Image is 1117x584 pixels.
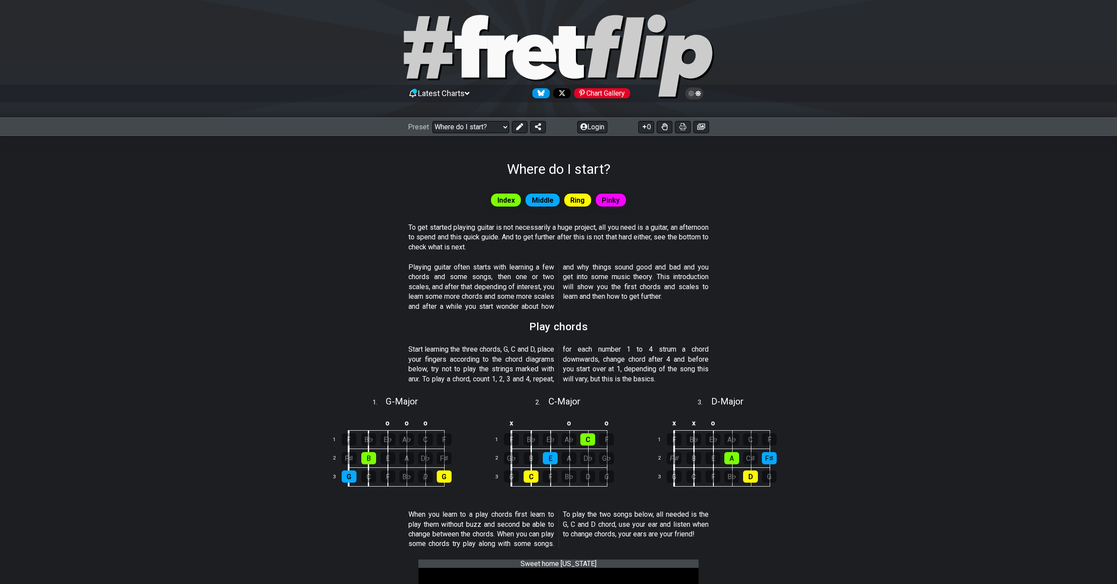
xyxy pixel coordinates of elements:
[437,452,452,464] div: F♯
[490,449,511,468] td: 2
[532,194,554,207] span: Middle
[664,416,684,431] td: x
[328,467,349,486] td: 3
[543,452,558,464] div: E
[408,263,709,311] p: Playing guitar often starts with learning a few chords and some songs, then one or two scales, an...
[418,433,433,446] div: C
[706,470,720,483] div: F
[373,398,386,408] span: 1 .
[667,433,682,446] div: F
[415,375,419,383] em: x
[580,470,595,483] div: D
[504,433,519,446] div: F
[530,121,546,133] button: Share Preset
[399,452,414,464] div: A
[342,452,356,464] div: F♯
[524,470,538,483] div: C
[418,89,465,98] span: Latest Charts
[529,322,588,332] h2: Play chords
[706,433,720,446] div: E♭
[529,88,550,98] a: Follow #fretflip at Bluesky
[524,452,538,464] div: B
[386,396,418,407] span: G - Major
[490,467,511,486] td: 3
[574,88,630,98] div: Chart Gallery
[361,433,376,446] div: B♭
[602,194,620,207] span: Pinky
[689,90,699,97] span: Toggle light / dark theme
[577,121,607,133] button: Login
[706,452,720,464] div: E
[399,470,414,483] div: B♭
[762,433,777,446] div: F
[550,88,571,98] a: Follow #fretflip at X
[684,416,704,431] td: x
[490,430,511,449] td: 1
[560,416,579,431] td: o
[328,449,349,468] td: 2
[667,452,682,464] div: F♯
[580,433,595,446] div: C
[524,433,538,446] div: B♭
[711,396,744,407] span: D - Major
[657,121,672,133] button: Toggle Dexterity for all fretkits
[597,416,616,431] td: o
[762,470,777,483] div: G
[507,161,610,177] h1: Where do I start?
[653,449,674,468] td: 2
[361,452,376,464] div: B
[328,430,349,449] td: 1
[599,452,614,464] div: G♭
[743,452,758,464] div: C♯
[686,452,701,464] div: B
[437,433,452,446] div: F
[599,470,614,483] div: G
[562,452,576,464] div: A
[512,121,528,133] button: Edit Preset
[501,416,521,431] td: x
[675,121,691,133] button: Print
[543,433,558,446] div: E♭
[378,416,397,431] td: o
[408,510,709,549] p: When you learn to a play chords first learn to play them without buzz and second be able to chang...
[724,452,739,464] div: A
[743,433,758,446] div: C
[562,470,576,483] div: B♭
[580,452,595,464] div: D♭
[724,470,739,483] div: B♭
[397,416,416,431] td: o
[724,433,739,446] div: A♭
[416,416,435,431] td: o
[548,396,580,407] span: C - Major
[686,433,701,446] div: B♭
[342,470,356,483] div: G
[693,121,709,133] button: Create image
[562,433,576,446] div: A♭
[653,467,674,486] td: 3
[408,345,709,384] p: Start learning the three chords, G, C and D, place your fingers according to the chord diagrams b...
[342,433,356,446] div: F
[703,416,723,431] td: o
[504,470,519,483] div: G
[432,121,509,133] select: Preset
[380,452,395,464] div: E
[497,194,515,207] span: Index
[380,433,395,446] div: E♭
[380,470,395,483] div: F
[408,223,709,252] p: To get started playing guitar is not necessarily a huge project, all you need is a guitar, an aft...
[743,470,758,483] div: D
[570,194,585,207] span: Ring
[504,452,519,464] div: G♭
[762,452,777,464] div: F♯
[408,123,429,131] span: Preset
[399,433,414,446] div: A♭
[653,430,674,449] td: 1
[361,470,376,483] div: C
[437,470,452,483] div: G
[638,121,654,133] button: 0
[418,560,699,568] div: Sweet home [US_STATE]
[698,398,711,408] span: 3 .
[543,470,558,483] div: F
[599,433,614,446] div: F
[667,470,682,483] div: G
